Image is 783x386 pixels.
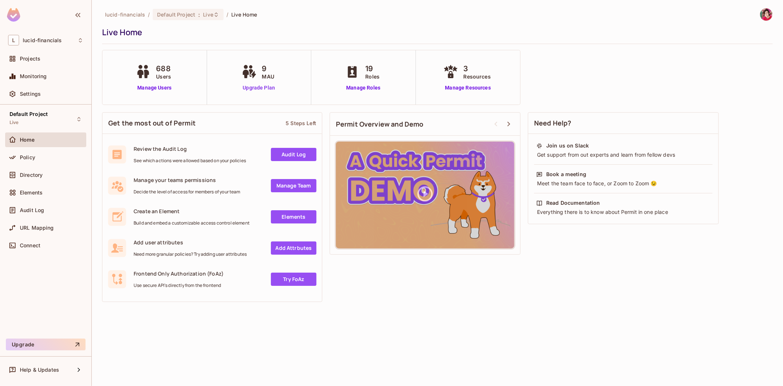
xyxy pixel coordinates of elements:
a: Audit Log [271,148,316,161]
span: Need more granular policies? Try adding user attributes [134,251,247,257]
span: Get the most out of Permit [108,119,196,128]
span: See which actions were allowed based on your policies [134,158,246,164]
a: Add Attrbutes [271,241,316,255]
span: Permit Overview and Demo [336,120,424,129]
span: MAU [262,73,274,80]
span: Connect [20,243,40,248]
div: Meet the team face to face, or Zoom to Zoom 😉 [536,180,710,187]
span: 9 [262,63,274,74]
span: Default Project [157,11,195,18]
span: Monitoring [20,73,47,79]
a: Manage Users [134,84,175,92]
div: Join us on Slack [546,142,589,149]
span: Directory [20,172,43,178]
span: the active workspace [105,11,145,18]
div: Live Home [102,27,769,38]
div: Everything there is to know about Permit in one place [536,208,710,216]
span: Build and embed a customizable access control element [134,220,250,226]
span: Roles [365,73,380,80]
span: Elements [20,190,43,196]
span: Resources [464,73,491,80]
span: L [8,35,19,45]
a: Manage Roles [343,84,383,92]
li: / [148,11,150,18]
li: / [226,11,228,18]
span: Audit Log [20,207,44,213]
span: Need Help? [534,119,572,128]
span: Help & Updates [20,367,59,373]
span: Live [203,11,213,18]
div: 5 Steps Left [286,120,316,127]
span: Frontend Only Authorization (FoAz) [134,270,224,277]
span: 688 [156,63,171,74]
span: Home [20,137,35,143]
span: Use secure API's directly from the frontend [134,283,224,288]
span: 3 [464,63,491,74]
span: Projects [20,56,40,62]
div: Read Documentation [546,199,600,207]
a: Upgrade Plan [240,84,278,92]
a: Try FoAz [271,273,316,286]
img: Nuru Hesenov [760,8,772,21]
span: Live Home [231,11,257,18]
a: Manage Team [271,179,316,192]
span: : [198,12,200,18]
span: Default Project [10,111,48,117]
a: Manage Resources [442,84,494,92]
span: Settings [20,91,41,97]
span: 19 [365,63,380,74]
span: Review the Audit Log [134,145,246,152]
span: Add user attributes [134,239,247,246]
span: Create an Element [134,208,250,215]
a: Elements [271,210,316,223]
div: Book a meeting [546,171,586,178]
img: SReyMgAAAABJRU5ErkJggg== [7,8,20,22]
span: Users [156,73,171,80]
span: Decide the level of access for members of your team [134,189,240,195]
div: Get support from out experts and learn from fellow devs [536,151,710,159]
span: Live [10,120,19,125]
span: Policy [20,154,35,160]
span: Workspace: lucid-financials [23,37,62,43]
span: URL Mapping [20,225,54,231]
span: Manage your teams permissions [134,176,240,183]
button: Upgrade [6,339,86,350]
